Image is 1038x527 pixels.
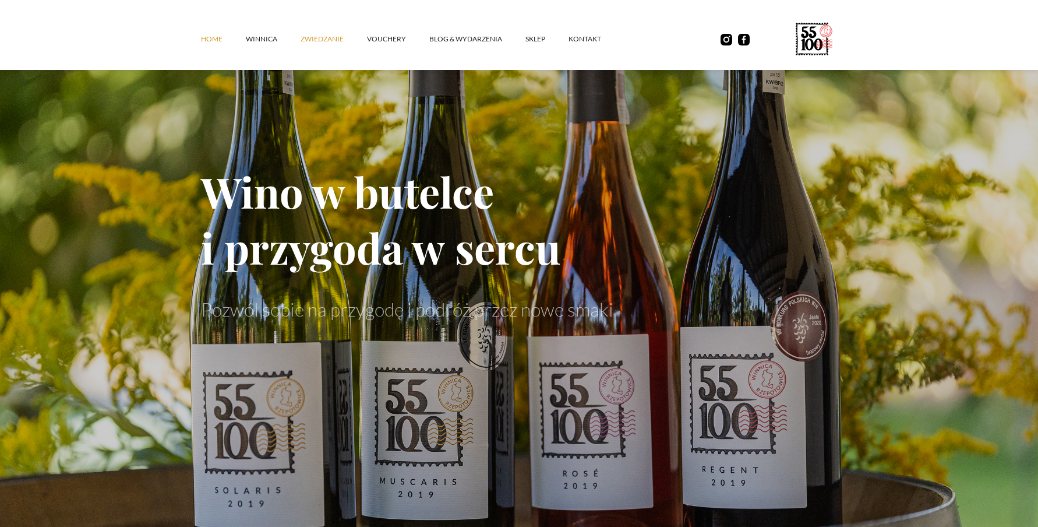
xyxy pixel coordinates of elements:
[201,298,837,321] p: Pozwól sobie na przygodę i podróż przez nowe smaki
[569,22,624,57] a: kontakt
[367,22,429,57] a: vouchery
[246,22,301,57] a: winnica
[201,22,246,57] a: Home
[429,22,525,57] a: Blog & Wydarzenia
[301,22,367,57] a: ZWIEDZANIE
[201,163,837,275] h1: Wino w butelce i przygoda w sercu
[525,22,569,57] a: SKLEP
